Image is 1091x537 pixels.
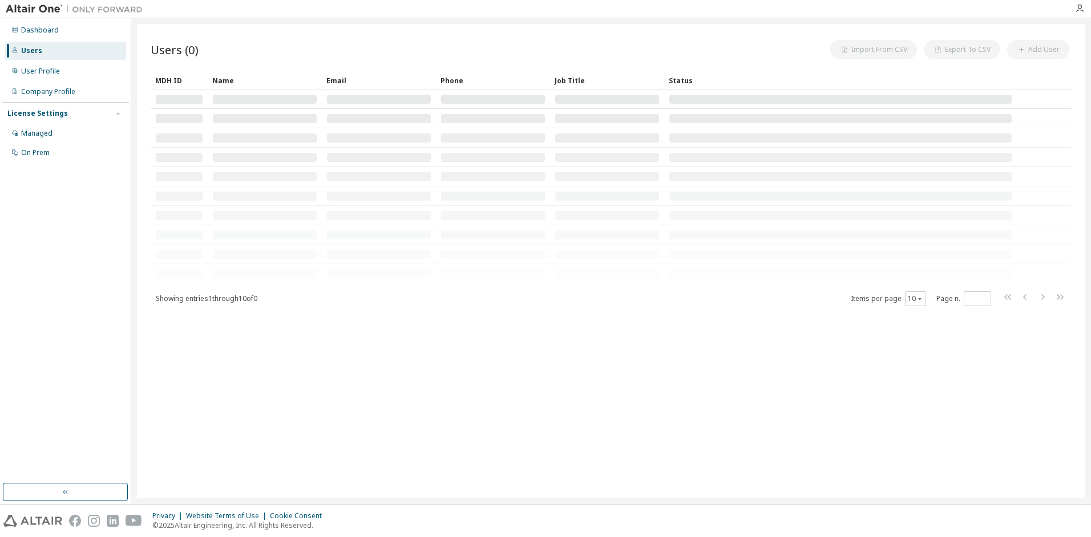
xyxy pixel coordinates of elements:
span: Items per page [851,291,926,306]
span: Users (0) [151,42,199,58]
div: Users [21,46,42,55]
button: Import From CSV [830,40,917,59]
div: License Settings [7,109,68,118]
div: User Profile [21,67,60,76]
div: Status [669,71,1012,89]
div: Company Profile [21,87,75,96]
p: © 2025 Altair Engineering, Inc. All Rights Reserved. [152,520,329,530]
img: linkedin.svg [107,515,119,527]
div: On Prem [21,148,50,157]
div: Dashboard [21,26,59,35]
div: Job Title [555,71,660,89]
div: Phone [441,71,545,89]
button: 10 [908,294,923,303]
div: Cookie Consent [270,511,329,520]
div: Privacy [152,511,186,520]
div: Website Terms of Use [186,511,270,520]
span: Page n. [936,291,991,306]
div: Managed [21,129,52,138]
button: Export To CSV [924,40,1000,59]
div: Name [212,71,317,89]
button: Add User [1007,40,1069,59]
div: Email [326,71,431,89]
img: youtube.svg [126,515,142,527]
img: instagram.svg [88,515,100,527]
img: Altair One [6,3,148,15]
img: altair_logo.svg [3,515,62,527]
div: MDH ID [155,71,203,89]
img: facebook.svg [69,515,81,527]
span: Showing entries 1 through 10 of 0 [156,294,257,303]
